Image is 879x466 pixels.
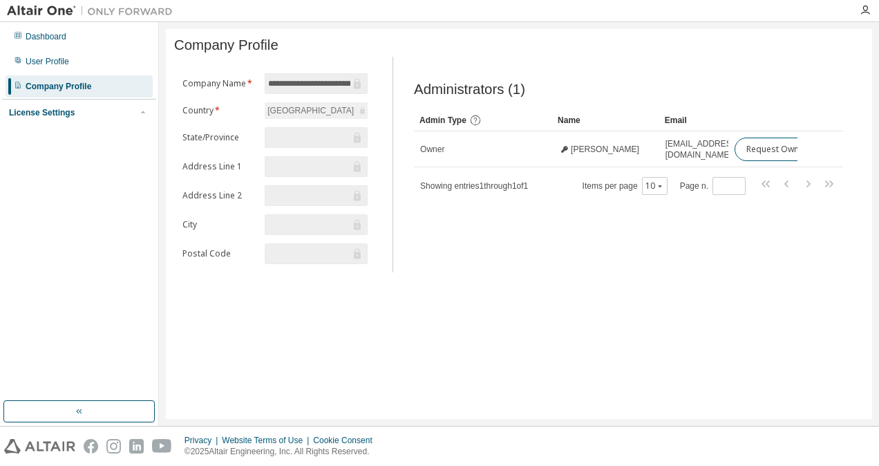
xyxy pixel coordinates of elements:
div: [GEOGRAPHIC_DATA] [265,103,356,118]
div: Company Profile [26,81,91,92]
img: youtube.svg [152,439,172,454]
label: City [182,219,256,230]
div: User Profile [26,56,69,67]
label: Country [182,105,256,116]
span: Page n. [680,177,746,195]
img: instagram.svg [106,439,121,454]
span: Owner [420,144,444,155]
span: Items per page [583,177,668,195]
button: 10 [645,180,664,192]
img: Altair One [7,4,180,18]
label: Address Line 1 [182,161,256,172]
label: Company Name [182,78,256,89]
div: Cookie Consent [313,435,380,446]
div: Dashboard [26,31,66,42]
div: Email [665,109,723,131]
div: License Settings [9,107,75,118]
span: [PERSON_NAME] [571,144,639,155]
label: Postal Code [182,248,256,259]
div: Privacy [185,435,222,446]
img: altair_logo.svg [4,439,75,454]
span: Admin Type [419,115,466,125]
span: Company Profile [174,37,278,53]
span: Administrators (1) [414,82,525,97]
label: Address Line 2 [182,190,256,201]
p: © 2025 Altair Engineering, Inc. All Rights Reserved. [185,446,381,458]
div: Website Terms of Use [222,435,313,446]
button: Request Owner Change [735,138,851,161]
label: State/Province [182,132,256,143]
span: [EMAIL_ADDRESS][DOMAIN_NAME] [665,138,739,160]
div: Name [558,109,654,131]
img: linkedin.svg [129,439,144,454]
div: [GEOGRAPHIC_DATA] [265,102,368,119]
img: facebook.svg [84,439,98,454]
span: Showing entries 1 through 1 of 1 [420,181,528,191]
